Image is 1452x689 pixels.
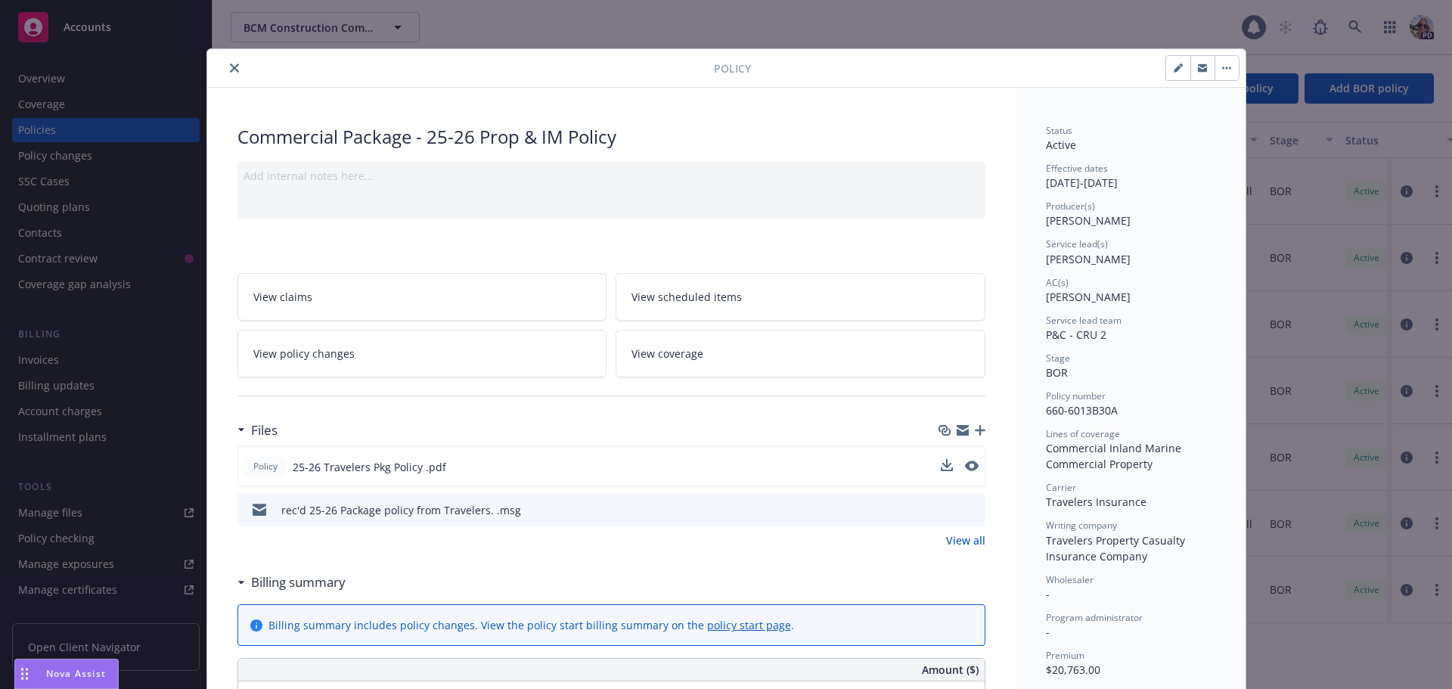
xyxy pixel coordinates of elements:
a: View policy changes [237,330,607,377]
div: Drag to move [15,660,34,688]
button: download file [942,502,954,518]
span: Travelers Insurance [1046,495,1146,509]
span: View policy changes [253,346,355,362]
a: View scheduled items [616,273,985,321]
a: View all [946,532,985,548]
button: preview file [965,461,979,471]
span: AC(s) [1046,276,1069,289]
div: Files [237,421,278,440]
span: Policy [714,61,751,76]
span: 660-6013B30A [1046,403,1118,417]
span: Amount ($) [922,662,979,678]
div: Commercial Package - 25-26 Prop & IM Policy [237,124,985,150]
span: $20,763.00 [1046,663,1100,677]
span: Active [1046,138,1076,152]
span: Lines of coverage [1046,427,1120,440]
button: preview file [966,502,979,518]
span: Status [1046,124,1072,137]
button: Nova Assist [14,659,119,689]
div: Add internal notes here... [244,168,979,184]
div: Commercial Inland Marine [1046,440,1215,456]
a: View coverage [616,330,985,377]
div: [DATE] - [DATE] [1046,162,1215,191]
span: Travelers Property Casualty Insurance Company [1046,533,1188,563]
span: - [1046,625,1050,639]
div: Billing summary [237,573,346,592]
span: Service lead team [1046,314,1122,327]
button: download file [941,459,953,471]
a: View claims [237,273,607,321]
span: Producer(s) [1046,200,1095,213]
span: P&C - CRU 2 [1046,327,1106,342]
h3: Files [251,421,278,440]
span: Stage [1046,352,1070,365]
button: download file [941,459,953,475]
span: Policy number [1046,390,1106,402]
span: View claims [253,289,312,305]
span: - [1046,587,1050,601]
h3: Billing summary [251,573,346,592]
span: View scheduled items [631,289,742,305]
div: Billing summary includes policy changes. View the policy start billing summary on the . [268,617,794,633]
span: Wholesaler [1046,573,1094,586]
span: 25-26 Travelers Pkg Policy .pdf [293,459,446,475]
span: Effective dates [1046,162,1108,175]
span: [PERSON_NAME] [1046,213,1131,228]
div: rec'd 25-26 Package policy from Travelers. .msg [281,502,521,518]
span: Policy [250,460,281,473]
span: Premium [1046,649,1084,662]
span: BOR [1046,365,1068,380]
span: View coverage [631,346,703,362]
span: Nova Assist [46,667,106,680]
span: Carrier [1046,481,1076,494]
div: Commercial Property [1046,456,1215,472]
span: Program administrator [1046,611,1143,624]
button: close [225,59,244,77]
span: [PERSON_NAME] [1046,252,1131,266]
span: Service lead(s) [1046,237,1108,250]
a: policy start page [707,618,791,632]
span: Writing company [1046,519,1117,532]
span: [PERSON_NAME] [1046,290,1131,304]
button: preview file [965,459,979,475]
